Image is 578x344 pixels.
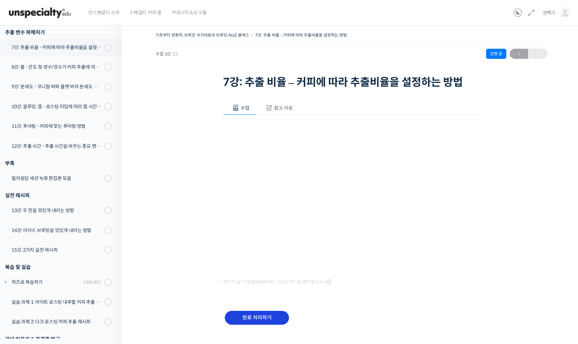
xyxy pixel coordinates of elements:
div: 부록 [5,159,112,168]
span: 설정 [104,225,113,230]
a: ←이전 [510,49,528,59]
a: 대화 [45,214,87,231]
span: 수업 10 [155,52,178,56]
span: / 23 [170,51,178,57]
div: 9강: 분쇄도 - 코니컬 버와 플랫 버의 분쇄도 차이는 왜 추출 결과물에 영향을 미치는가 [11,83,102,90]
div: 12강: 추출 시간 - 추출 시간을 바꾸는 중요 변수 파헤치기 [11,142,102,150]
div: 7강: 추출 비율 - 커피에 따라 추출비율을 설정하는 방법 [11,44,102,51]
div: 질의응답 세션 녹화 편집본 모음 [11,175,102,182]
a: 홈 [2,214,45,231]
span: 참고 자료 [274,105,293,111]
div: 10강: 블루밍, 뜸 - 로스팅 타입에 따라 뜸 시간을 다르게 해야 하는 이유 [11,103,102,110]
div: 실습 과제 2: 다크 로스팅 커피 추출 레시피 [11,318,102,325]
div: 진행 중 [486,49,506,59]
span: 한택기 [543,10,556,16]
div: 14강: 아이스 브루잉을 맛있게 내리는 방법 [11,227,102,234]
a: 기초부터 정확히, 브루잉 국가대표의 브루잉 AtoZ 클래스 [155,32,249,38]
div: 13강: 두 잔을 맛있게 내리는 방법 [11,207,102,214]
div: 강의 마무리 & 자격증 발급 [5,335,112,344]
span: 영상이 끊기[DEMOGRAPHIC_DATA] 여기를 클릭해주세요 [223,279,331,285]
input: 완료 처리하기 [225,311,289,325]
div: 추출 변수 파헤치기 [5,28,112,37]
div: 퀴즈로 복습하기 [11,278,81,286]
span: ← [510,49,528,59]
div: 실습 과제 1: 라이트 로스팅 내추럴 커피 추출 레시피 [11,298,102,306]
div: 복습 및 실습 [5,262,112,272]
div: 실전 레시피 [5,191,112,200]
span: 대화 [62,225,70,230]
div: 11강: 푸어링 - 커피에 맞는 푸어링 방법 [11,122,102,130]
div: 15강: 2가지 실전 레시피 [11,246,102,254]
span: 수업 [241,105,249,111]
div: 1개의 퀴즈 [83,279,101,285]
h1: 7강: 추출 비율 – 커피에 따라 추출비율을 설정하는 방법 [223,76,480,89]
div: 8강: 물 - 온도 및 연수/경수가 커피 추출에 미치는 영향 [11,63,102,71]
a: 7강: 추출 비율 – 커피에 따라 추출비율을 설정하는 방법 [255,32,347,38]
a: 설정 [87,214,130,231]
span: 홈 [21,225,25,230]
